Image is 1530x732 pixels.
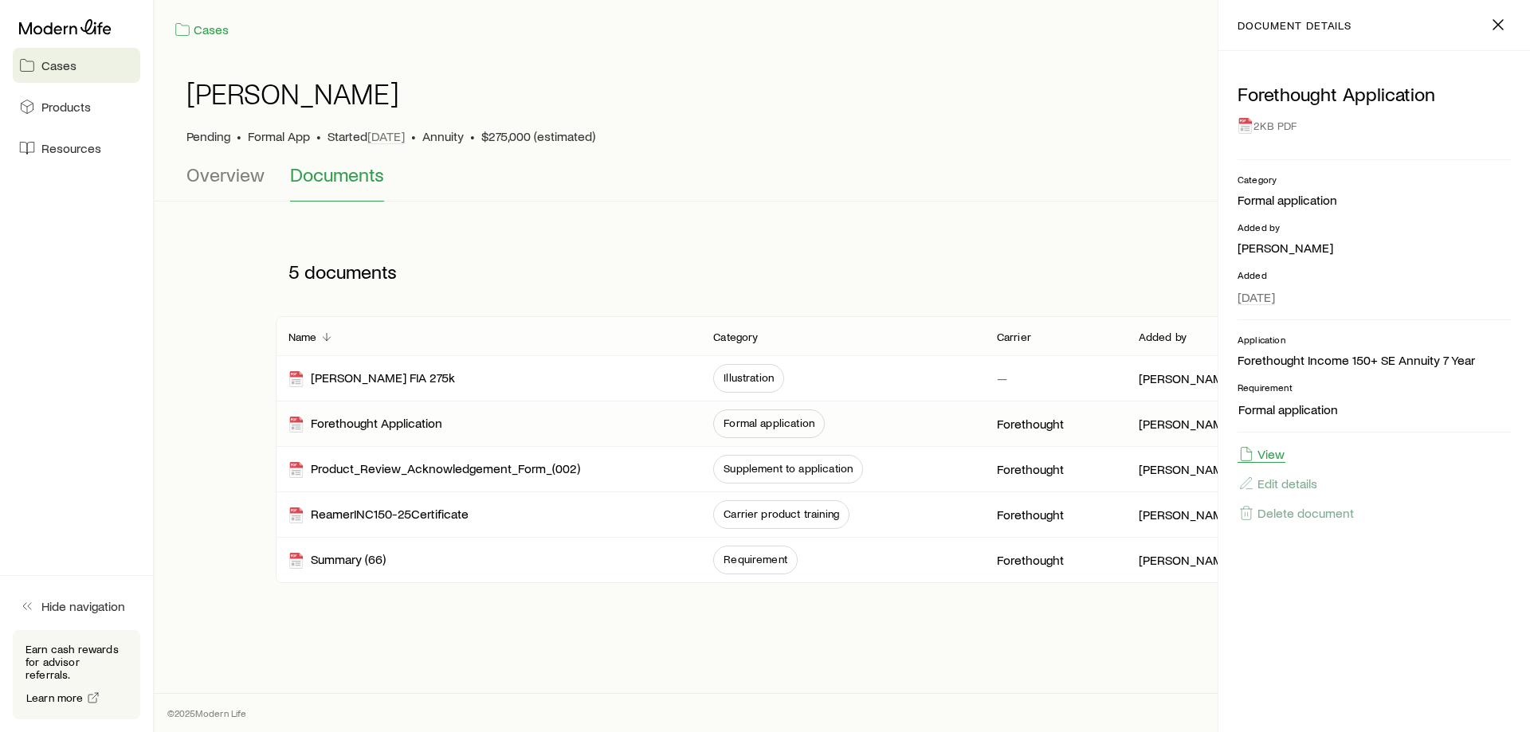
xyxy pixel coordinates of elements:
[997,461,1064,477] p: Forethought
[328,128,405,144] p: Started
[422,128,464,144] span: Annuity
[288,370,455,388] div: [PERSON_NAME] FIA 275k
[186,128,230,144] p: Pending
[1139,331,1187,343] p: Added by
[288,331,317,343] p: Name
[997,416,1064,432] p: Forethought
[1238,19,1351,32] p: document details
[167,707,247,719] p: © 2025 Modern Life
[13,589,140,624] button: Hide navigation
[470,128,475,144] span: •
[26,692,84,703] span: Learn more
[724,507,839,520] span: Carrier product training
[1139,416,1234,432] p: [PERSON_NAME]
[1238,112,1511,140] div: 2KB PDF
[1238,173,1511,186] p: Category
[186,163,1498,202] div: Case details tabs
[1238,352,1475,367] a: Forethought Income 150+ SE Annuity 7 Year
[304,260,397,283] span: documents
[367,128,405,144] span: [DATE]
[186,163,265,186] span: Overview
[237,128,241,144] span: •
[1238,221,1511,233] p: Added by
[288,260,300,283] span: 5
[724,462,853,475] span: Supplement to application
[1238,333,1511,346] p: Application
[411,128,416,144] span: •
[1238,504,1355,522] button: Delete document
[1139,370,1234,386] p: [PERSON_NAME]
[248,128,310,144] span: Formal App
[1139,507,1234,523] p: [PERSON_NAME]
[997,552,1064,568] p: Forethought
[186,77,399,109] h1: [PERSON_NAME]
[41,598,125,614] span: Hide navigation
[316,128,321,144] span: •
[13,630,140,719] div: Earn cash rewards for advisor referrals.Learn more
[41,99,91,115] span: Products
[1139,461,1234,477] p: [PERSON_NAME]
[290,163,384,186] span: Documents
[724,553,787,566] span: Requirement
[1238,240,1511,256] p: [PERSON_NAME]
[1238,352,1475,369] div: Forethought Income 150+ SE Annuity 7 Year
[41,57,76,73] span: Cases
[13,131,140,166] a: Resources
[174,21,229,39] a: Cases
[288,415,442,433] div: Forethought Application
[997,507,1064,523] p: Forethought
[13,48,140,83] a: Cases
[724,417,814,429] span: Formal application
[288,551,386,570] div: Summary (66)
[288,506,469,524] div: ReamerINC150-25Certificate
[997,370,1007,386] p: —
[1238,402,1339,417] a: Formal application
[1238,289,1275,305] span: [DATE]
[25,643,127,681] p: Earn cash rewards for advisor referrals.
[1238,192,1511,208] p: Formal application
[13,89,140,124] a: Products
[1139,552,1234,568] p: [PERSON_NAME]
[288,460,580,479] div: Product_Review_Acknowledgement_Form_(002)
[997,331,1031,343] p: Carrier
[1238,381,1511,393] p: Requirement
[1238,475,1318,492] button: Edit details
[724,371,774,384] span: Illustration
[1238,83,1511,105] p: Forethought Application
[713,331,758,343] p: Category
[41,140,101,156] span: Resources
[1238,445,1285,463] button: View
[481,128,595,144] span: $275,000 (estimated)
[1238,268,1511,281] p: Added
